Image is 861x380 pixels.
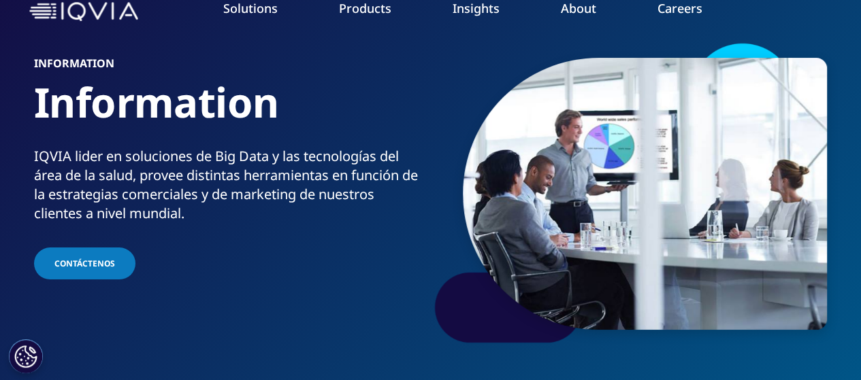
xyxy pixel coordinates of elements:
[54,258,115,269] span: Contáctenos
[34,247,135,279] a: Contáctenos
[34,58,425,77] h6: Information
[463,58,827,330] img: 079_sales-performance-presentation.jpg
[9,339,43,373] button: Configuración de cookies
[34,147,425,223] div: IQVIA lider en soluciones de Big Data y las tecnologías del área de la salud, provee distintas he...
[34,77,425,147] h1: Information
